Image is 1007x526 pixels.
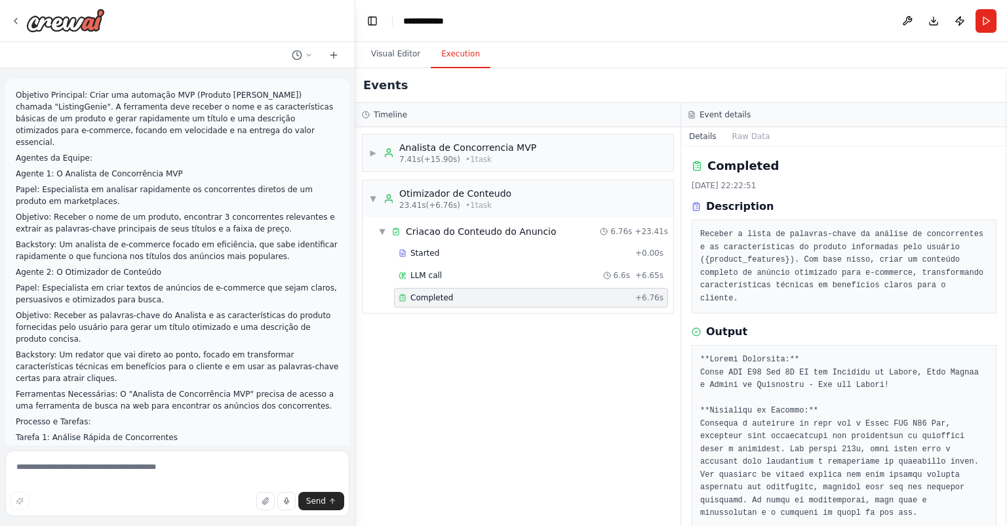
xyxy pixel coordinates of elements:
[610,226,632,237] span: 6.76s
[298,492,344,510] button: Send
[16,89,339,148] p: Objetivo Principal: Criar uma automação MVP (Produto [PERSON_NAME]) chamada "ListingGenie". A fer...
[16,239,339,262] p: Backstory: Um analista de e-commerce focado em eficiência, que sabe identificar rapidamente o que...
[399,187,511,200] div: Otimizador de Conteudo
[635,248,663,258] span: + 0.00s
[16,416,339,428] p: Processo e Tarefas:
[410,293,453,303] span: Completed
[410,270,442,281] span: LLM call
[277,492,296,510] button: Click to speak your automation idea
[16,168,339,180] p: Agente 1: O Analista de Concorrência MVP
[16,310,339,345] p: Objetivo: Receber as palavras-chave do Analista e as características do produto fornecidas pelo u...
[16,152,339,164] p: Agentes da Equipe:
[706,199,774,214] h3: Description
[399,154,460,165] span: 7.41s (+15.90s)
[614,270,630,281] span: 6.6s
[306,496,326,506] span: Send
[16,349,339,384] p: Backstory: Um redator que vai direto ao ponto, focado em transformar características técnicas em ...
[16,388,339,412] p: Ferramentas Necessárias: O "Analista de Concorrência MVP" precisa de acesso a uma ferramenta de b...
[681,127,724,146] button: Details
[403,14,444,28] nav: breadcrumb
[399,200,460,211] span: 23.41s (+6.76s)
[16,266,339,278] p: Agente 2: O Otimizador de Conteúdo
[363,76,408,94] h2: Events
[724,127,778,146] button: Raw Data
[16,432,339,443] p: Tarefa 1: Análise Rápida de Concorrentes
[10,492,29,510] button: Improve this prompt
[635,270,663,281] span: + 6.65s
[406,225,557,238] span: Criacao do Conteudo do Anuncio
[692,180,997,191] div: [DATE] 22:22:51
[26,9,105,32] img: Logo
[16,184,339,207] p: Papel: Especialista em analisar rapidamente os concorrentes diretos de um produto em marketplaces.
[635,226,668,237] span: + 23.41s
[465,154,492,165] span: • 1 task
[700,228,988,305] pre: Receber a lista de palavras-chave da análise de concorrentes e as características do produto info...
[707,157,779,175] h2: Completed
[323,47,344,63] button: Start a new chat
[286,47,318,63] button: Switch to previous chat
[465,200,492,211] span: • 1 task
[256,492,275,510] button: Upload files
[16,211,339,235] p: Objetivo: Receber o nome de um produto, encontrar 3 concorrentes relevantes e extrair as palavras...
[399,141,536,154] div: Analista de Concorrencia MVP
[410,248,439,258] span: Started
[369,193,377,204] span: ▼
[700,110,751,120] h3: Event details
[431,41,490,68] button: Execution
[363,12,382,30] button: Hide left sidebar
[361,41,431,68] button: Visual Editor
[16,282,339,306] p: Papel: Especialista em criar textos de anúncios de e-commerce que sejam claros, persuasivos e oti...
[378,226,386,237] span: ▼
[369,148,377,158] span: ▶
[374,110,407,120] h3: Timeline
[635,293,663,303] span: + 6.76s
[706,324,747,340] h3: Output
